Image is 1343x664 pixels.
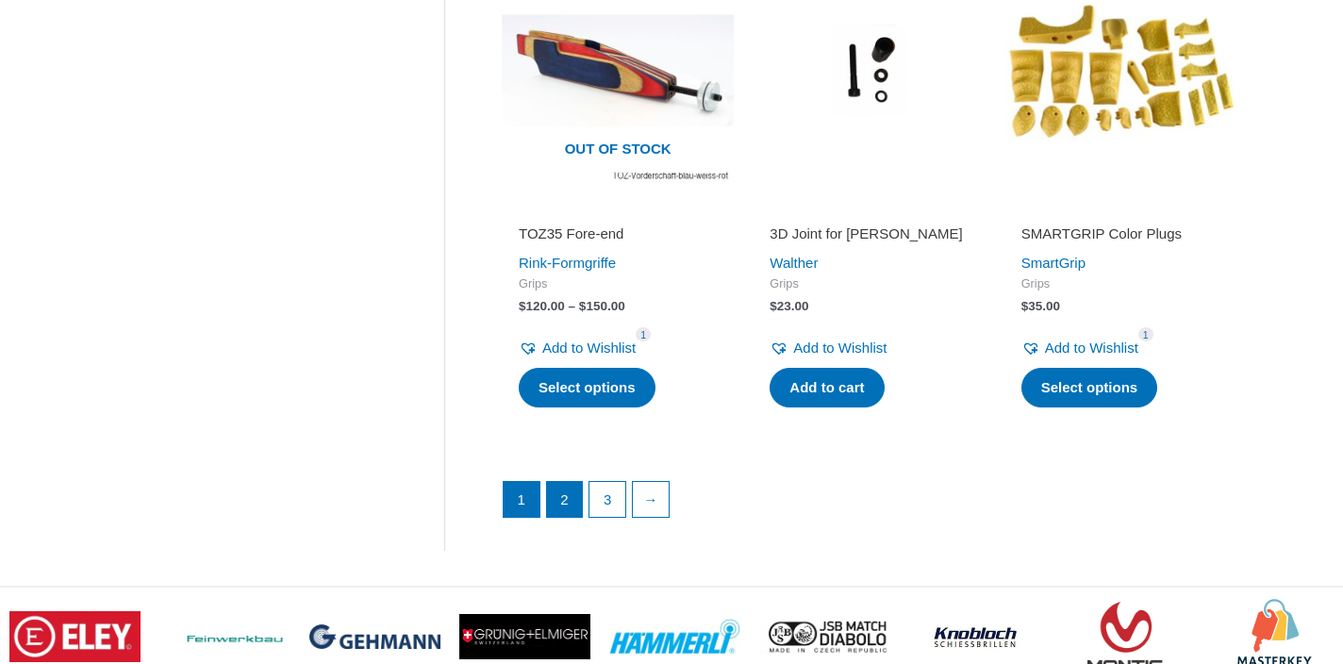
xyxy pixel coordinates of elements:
[633,482,669,518] a: →
[519,276,717,292] span: Grips
[770,368,884,407] a: Add to cart: “3D Joint for Walther Grip”
[770,224,968,250] a: 3D Joint for [PERSON_NAME]
[770,224,968,243] h2: 3D Joint for [PERSON_NAME]
[1021,255,1086,271] a: SmartGrip
[770,198,968,221] iframe: Customer reviews powered by Trustpilot
[1138,327,1153,341] span: 1
[519,335,636,361] a: Add to Wishlist
[770,335,887,361] a: Add to Wishlist
[1021,335,1138,361] a: Add to Wishlist
[1021,299,1029,313] span: $
[1021,198,1219,221] iframe: Customer reviews powered by Trustpilot
[636,327,651,341] span: 1
[1021,299,1060,313] bdi: 35.00
[547,482,583,518] a: Page 2
[793,340,887,356] span: Add to Wishlist
[519,224,717,243] h2: TOZ35 Fore-end
[770,255,818,271] a: Walther
[519,299,565,313] bdi: 120.00
[504,482,539,518] span: Page 1
[516,129,720,173] span: Out of stock
[770,276,968,292] span: Grips
[579,299,625,313] bdi: 150.00
[502,481,1236,528] nav: Product Pagination
[519,198,717,221] iframe: Customer reviews powered by Trustpilot
[569,299,576,313] span: –
[542,340,636,356] span: Add to Wishlist
[1021,368,1158,407] a: Select options for “SMARTGRIP Color Plugs”
[770,299,777,313] span: $
[519,299,526,313] span: $
[1021,276,1219,292] span: Grips
[1045,340,1138,356] span: Add to Wishlist
[1021,224,1219,250] a: SMARTGRIP Color Plugs
[519,224,717,250] a: TOZ35 Fore-end
[519,368,655,407] a: Select options for “TOZ35 Fore-end”
[519,255,616,271] a: Rink-Formgriffe
[589,482,625,518] a: Page 3
[770,299,808,313] bdi: 23.00
[579,299,587,313] span: $
[9,611,141,662] img: brand logo
[1021,224,1219,243] h2: SMARTGRIP Color Plugs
